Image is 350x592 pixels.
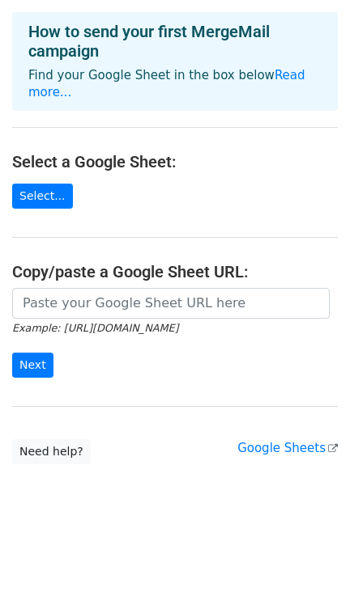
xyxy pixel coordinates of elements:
[12,152,338,171] h4: Select a Google Sheet:
[12,288,330,319] input: Paste your Google Sheet URL here
[269,514,350,592] div: 聊天小组件
[12,353,53,378] input: Next
[12,439,91,464] a: Need help?
[28,67,322,101] p: Find your Google Sheet in the box below
[269,514,350,592] iframe: Chat Widget
[237,441,338,455] a: Google Sheets
[12,262,338,281] h4: Copy/paste a Google Sheet URL:
[12,322,178,334] small: Example: [URL][DOMAIN_NAME]
[12,184,73,209] a: Select...
[28,22,322,61] h4: How to send your first MergeMail campaign
[28,68,305,99] a: Read more...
